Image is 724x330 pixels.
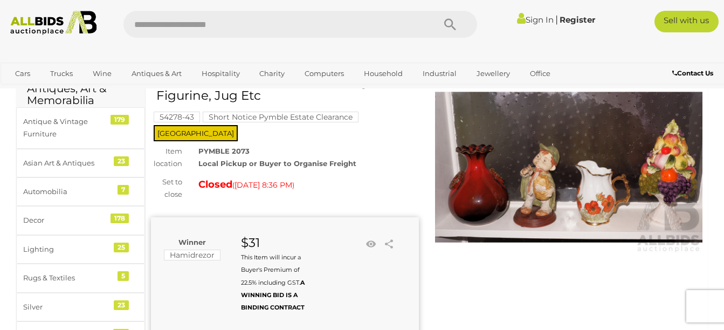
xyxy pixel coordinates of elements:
strong: $31 [241,235,260,250]
a: Jewellery [470,65,517,82]
b: Contact Us [672,69,713,77]
a: Hospitality [195,65,247,82]
strong: Local Pickup or Buyer to Organise Freight [198,159,356,168]
a: Sign In [517,15,554,25]
mark: Short Notice Pymble Estate Clearance [203,112,358,122]
h1: 4 Various Ceramic Items Including Figurine, Jug Etc [156,75,416,103]
a: Antique & Vintage Furniture 179 [16,107,145,149]
div: Asian Art & Antiques [23,157,112,169]
a: Cars [8,65,37,82]
div: Automobilia [23,185,112,198]
div: Silver [23,301,112,313]
strong: Closed [198,178,232,190]
img: 4 Various Ceramic Items Including Figurine, Jug Etc [435,81,703,253]
div: Lighting [23,243,112,256]
mark: Hamidrezor [164,250,220,260]
div: 25 [114,243,129,252]
div: Decor [23,214,112,226]
div: 178 [111,214,129,223]
b: Winner [178,238,206,246]
div: 5 [118,271,129,281]
a: Silver 23 [16,293,145,321]
a: Office [523,65,557,82]
div: Set to close [143,176,190,201]
img: Allbids.com.au [5,11,102,35]
div: 23 [114,156,129,166]
li: Watch this item [363,236,379,252]
a: 54278-43 [154,113,200,121]
b: A WINNING BID IS A BINDING CONTRACT [241,279,305,312]
a: [GEOGRAPHIC_DATA] [50,82,141,100]
div: Item location [143,145,190,170]
span: [DATE] 8:36 PM [235,180,292,190]
a: Household [357,65,410,82]
div: Antique & Vintage Furniture [23,115,112,141]
small: This Item will incur a Buyer's Premium of 22.5% including GST. [241,253,305,312]
button: Search [423,11,477,38]
a: Trucks [43,65,80,82]
div: Rugs & Textiles [23,272,112,284]
a: Industrial [416,65,464,82]
span: | [555,13,558,25]
a: Antiques & Art [125,65,189,82]
div: 179 [111,115,129,125]
a: Wine [86,65,119,82]
a: Sports [8,82,44,100]
a: Sell with us [654,11,719,32]
span: [GEOGRAPHIC_DATA] [154,125,238,141]
a: Automobilia 7 [16,177,145,206]
span: ( ) [232,181,294,189]
a: Contact Us [672,67,716,79]
mark: 54278-43 [154,112,200,122]
div: 23 [114,300,129,310]
a: Decor 178 [16,206,145,235]
a: Asian Art & Antiques 23 [16,149,145,177]
strong: PYMBLE 2073 [198,147,250,155]
a: Computers [298,65,351,82]
a: Short Notice Pymble Estate Clearance [203,113,358,121]
h2: Antiques, Art & Memorabilia [27,82,134,106]
a: Rugs & Textiles 5 [16,264,145,292]
div: 7 [118,185,129,195]
a: Lighting 25 [16,235,145,264]
a: Charity [252,65,292,82]
a: Register [560,15,595,25]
